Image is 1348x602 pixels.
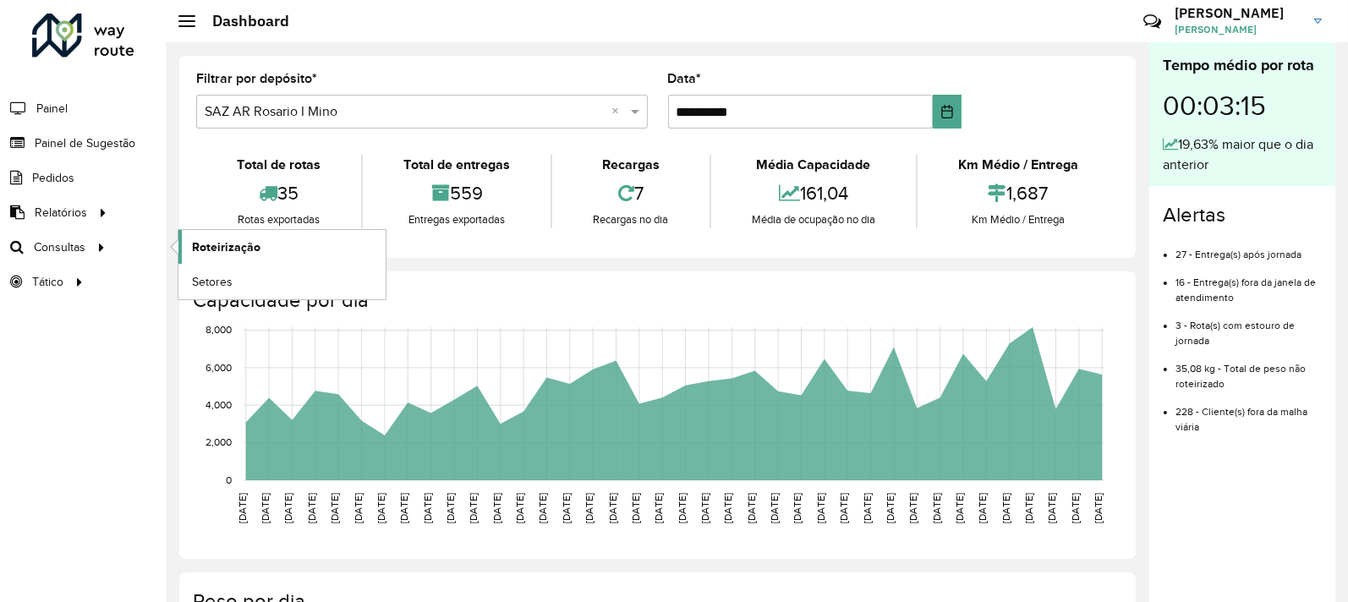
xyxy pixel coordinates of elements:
div: Recargas [556,155,704,175]
li: 228 - Cliente(s) fora da malha viária [1175,391,1322,435]
span: Setores [192,273,233,291]
text: [DATE] [769,493,780,523]
text: [DATE] [514,493,525,523]
div: 1,687 [922,175,1115,211]
a: Setores [178,265,386,298]
label: Filtrar por depósito [196,68,317,89]
text: [DATE] [491,493,502,523]
text: [DATE] [699,493,710,523]
text: [DATE] [885,493,896,523]
text: [DATE] [1023,493,1034,523]
div: 35 [200,175,357,211]
text: [DATE] [792,493,803,523]
text: [DATE] [445,493,456,523]
span: Painel de Sugestão [35,134,135,152]
li: 16 - Entrega(s) fora da janela de atendimento [1175,262,1322,305]
text: [DATE] [375,493,386,523]
text: [DATE] [260,493,271,523]
text: [DATE] [630,493,641,523]
text: [DATE] [1047,493,1058,523]
div: Total de rotas [200,155,357,175]
h4: Alertas [1163,203,1322,227]
div: Km Médio / Entrega [922,211,1115,228]
text: [DATE] [1093,493,1104,523]
a: Contato Rápido [1134,3,1170,40]
text: [DATE] [677,493,688,523]
span: Tático [32,273,63,291]
text: 0 [226,474,232,485]
text: [DATE] [862,493,873,523]
text: [DATE] [722,493,733,523]
div: Rotas exportadas [200,211,357,228]
text: [DATE] [838,493,849,523]
text: [DATE] [237,493,248,523]
span: Clear all [612,101,627,122]
div: Tempo médio por rota [1163,54,1322,77]
div: 00:03:15 [1163,77,1322,134]
text: [DATE] [537,493,548,523]
text: 6,000 [205,362,232,373]
text: [DATE] [468,493,479,523]
div: Total de entregas [367,155,546,175]
text: [DATE] [1070,493,1081,523]
a: Roteirização [178,230,386,264]
text: [DATE] [584,493,595,523]
label: Data [668,68,702,89]
div: 161,04 [715,175,912,211]
text: [DATE] [931,493,942,523]
li: 3 - Rota(s) com estouro de jornada [1175,305,1322,348]
span: [PERSON_NAME] [1175,22,1301,37]
text: [DATE] [746,493,757,523]
div: 7 [556,175,704,211]
span: Relatórios [35,204,87,222]
text: [DATE] [954,493,965,523]
text: [DATE] [907,493,918,523]
div: 559 [367,175,546,211]
text: [DATE] [607,493,618,523]
text: [DATE] [398,493,409,523]
text: [DATE] [329,493,340,523]
h4: Capacidade por dia [193,288,1119,313]
text: [DATE] [353,493,364,523]
text: [DATE] [1000,493,1011,523]
h3: [PERSON_NAME] [1175,5,1301,21]
span: Roteirização [192,238,260,256]
div: Média Capacidade [715,155,912,175]
div: Entregas exportadas [367,211,546,228]
text: [DATE] [306,493,317,523]
text: [DATE] [282,493,293,523]
span: Painel [36,100,68,118]
div: Km Médio / Entrega [922,155,1115,175]
text: 2,000 [205,437,232,448]
button: Choose Date [933,95,962,129]
div: Média de ocupação no dia [715,211,912,228]
text: [DATE] [561,493,572,523]
h2: Dashboard [195,12,289,30]
text: [DATE] [422,493,433,523]
li: 35,08 kg - Total de peso não roteirizado [1175,348,1322,391]
div: 19,63% maior que o dia anterior [1163,134,1322,175]
div: Recargas no dia [556,211,704,228]
span: Pedidos [32,169,74,187]
span: Consultas [34,238,85,256]
text: 8,000 [205,325,232,336]
text: [DATE] [977,493,988,523]
text: [DATE] [653,493,664,523]
text: 4,000 [205,399,232,410]
text: [DATE] [815,493,826,523]
li: 27 - Entrega(s) após jornada [1175,234,1322,262]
